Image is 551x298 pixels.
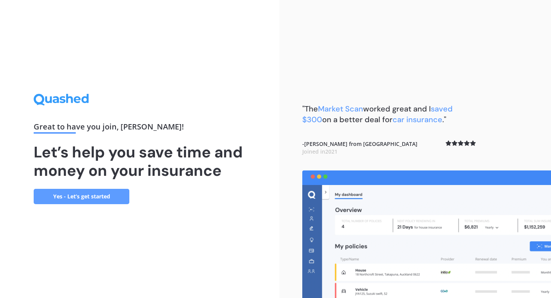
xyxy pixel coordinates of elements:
[34,189,129,204] a: Yes - Let’s get started
[302,104,453,124] b: "The worked great and I on a better deal for ."
[318,104,363,114] span: Market Scan
[302,148,337,155] span: Joined in 2021
[34,143,246,180] h1: Let’s help you save time and money on your insurance
[393,115,442,124] span: car insurance
[302,170,551,298] img: dashboard.webp
[34,123,246,134] div: Great to have you join , [PERSON_NAME] !
[302,104,453,124] span: saved $300
[302,140,417,155] b: - [PERSON_NAME] from [GEOGRAPHIC_DATA]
